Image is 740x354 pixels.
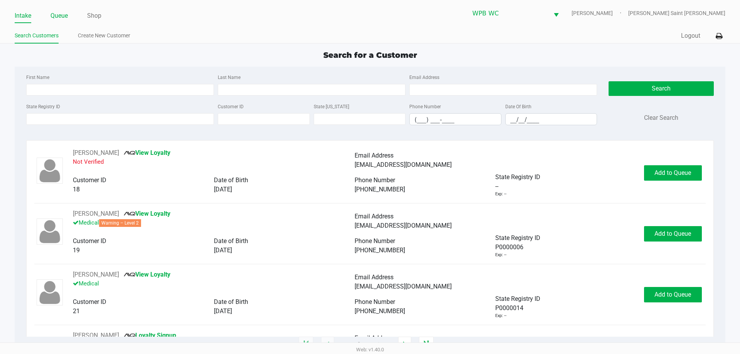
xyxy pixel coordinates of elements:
a: Search Customers [15,31,59,40]
button: Add to Queue [644,226,702,242]
span: [DATE] [214,307,232,315]
label: Customer ID [218,103,244,110]
span: State Registry ID [495,295,540,302]
label: Email Address [409,74,439,81]
span: P0000014 [495,304,523,313]
span: [DATE] [214,247,232,254]
app-submit-button: Move to last page [419,337,434,352]
span: Date of Birth [214,237,248,245]
span: Add to Queue [654,169,691,176]
button: Search [609,81,713,96]
app-submit-button: Move to first page [299,337,313,352]
span: Search for a Customer [323,50,417,60]
span: Email Address [355,273,394,281]
label: Phone Number [409,103,441,110]
span: [PERSON_NAME] Saint [PERSON_NAME] [628,9,725,17]
span: [PHONE_NUMBER] [355,247,405,254]
span: [EMAIL_ADDRESS][DOMAIN_NAME] [355,222,452,229]
span: [DATE] [214,186,232,193]
span: Phone Number [355,298,395,305]
input: Format: (999) 999-9999 [410,114,501,126]
p: Medical [73,218,355,227]
span: [EMAIL_ADDRESS][DOMAIN_NAME] [355,161,452,168]
a: Loyalty Signup [124,332,176,339]
a: Shop [87,10,101,21]
span: Phone Number [355,237,395,245]
span: State Registry ID [495,234,540,242]
span: [PERSON_NAME] [572,9,628,17]
button: Select [549,4,563,22]
button: Add to Queue [644,165,702,181]
div: Exp: -- [495,252,506,258]
a: View Loyalty [124,271,170,278]
p: Not Verified [73,158,355,166]
kendo-maskedtextbox: Format: (999) 999-9999 [409,113,501,125]
span: Customer ID [73,176,106,184]
span: Add to Queue [654,230,691,237]
span: P0000006 [495,243,523,252]
span: Web: v1.40.0 [356,347,384,352]
span: Email Address [355,152,394,159]
span: 21 [73,307,80,315]
label: First Name [26,74,49,81]
a: View Loyalty [124,149,170,156]
kendo-maskedtextbox: Format: MM/DD/YYYY [505,113,597,125]
span: [PHONE_NUMBER] [355,307,405,315]
span: 1 - 20 of 894739 items [342,341,390,348]
div: Exp: -- [495,313,506,319]
a: Queue [50,10,68,21]
a: Create New Customer [78,31,130,40]
app-submit-button: Previous [321,337,334,352]
span: Email Address [355,213,394,220]
label: State [US_STATE] [314,103,349,110]
button: See customer info [73,270,119,279]
button: Add to Queue [644,287,702,302]
button: See customer info [73,331,119,340]
app-submit-button: Next [398,337,411,352]
button: Clear Search [644,113,678,122]
span: State Registry ID [495,173,540,181]
span: Date of Birth [214,176,248,184]
span: [EMAIL_ADDRESS][DOMAIN_NAME] [355,283,452,290]
span: Customer ID [73,298,106,305]
span: [PHONE_NUMBER] [355,186,405,193]
label: Last Name [218,74,240,81]
span: -- [495,182,498,191]
button: Logout [681,31,700,40]
span: 18 [73,186,80,193]
span: Email Address [355,334,394,342]
input: Format: MM/DD/YYYY [506,114,597,126]
label: Date Of Birth [505,103,531,110]
label: State Registry ID [26,103,60,110]
button: See customer info [73,209,119,218]
span: Add to Queue [654,291,691,298]
span: Date of Birth [214,298,248,305]
span: Warning – Level 2 [99,219,141,227]
span: WPB WC [473,9,544,18]
div: Exp: -- [495,191,506,198]
span: 19 [73,247,80,254]
span: Phone Number [355,176,395,184]
a: View Loyalty [124,210,170,217]
span: Customer ID [73,237,106,245]
a: Intake [15,10,31,21]
button: See customer info [73,148,119,158]
p: Medical [73,279,355,288]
